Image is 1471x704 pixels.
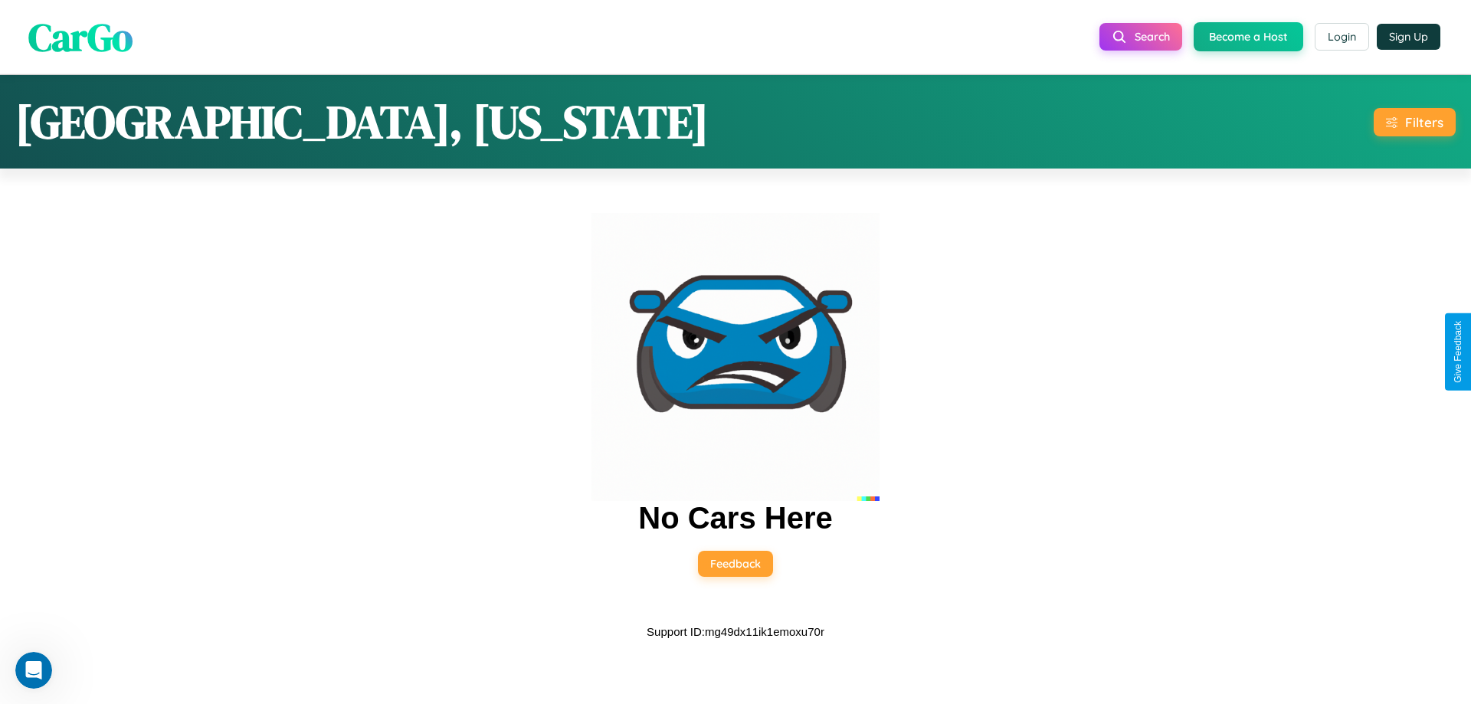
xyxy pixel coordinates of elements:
button: Sign Up [1377,24,1440,50]
button: Login [1315,23,1369,51]
div: Give Feedback [1453,321,1463,383]
div: Filters [1405,114,1443,130]
button: Search [1099,23,1182,51]
button: Become a Host [1194,22,1303,51]
img: car [591,213,880,501]
h1: [GEOGRAPHIC_DATA], [US_STATE] [15,90,709,153]
button: Feedback [698,551,773,577]
h2: No Cars Here [638,501,832,535]
span: CarGo [28,10,133,63]
p: Support ID: mg49dx11ik1emoxu70r [647,621,824,642]
button: Filters [1374,108,1456,136]
span: Search [1135,30,1170,44]
iframe: Intercom live chat [15,652,52,689]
